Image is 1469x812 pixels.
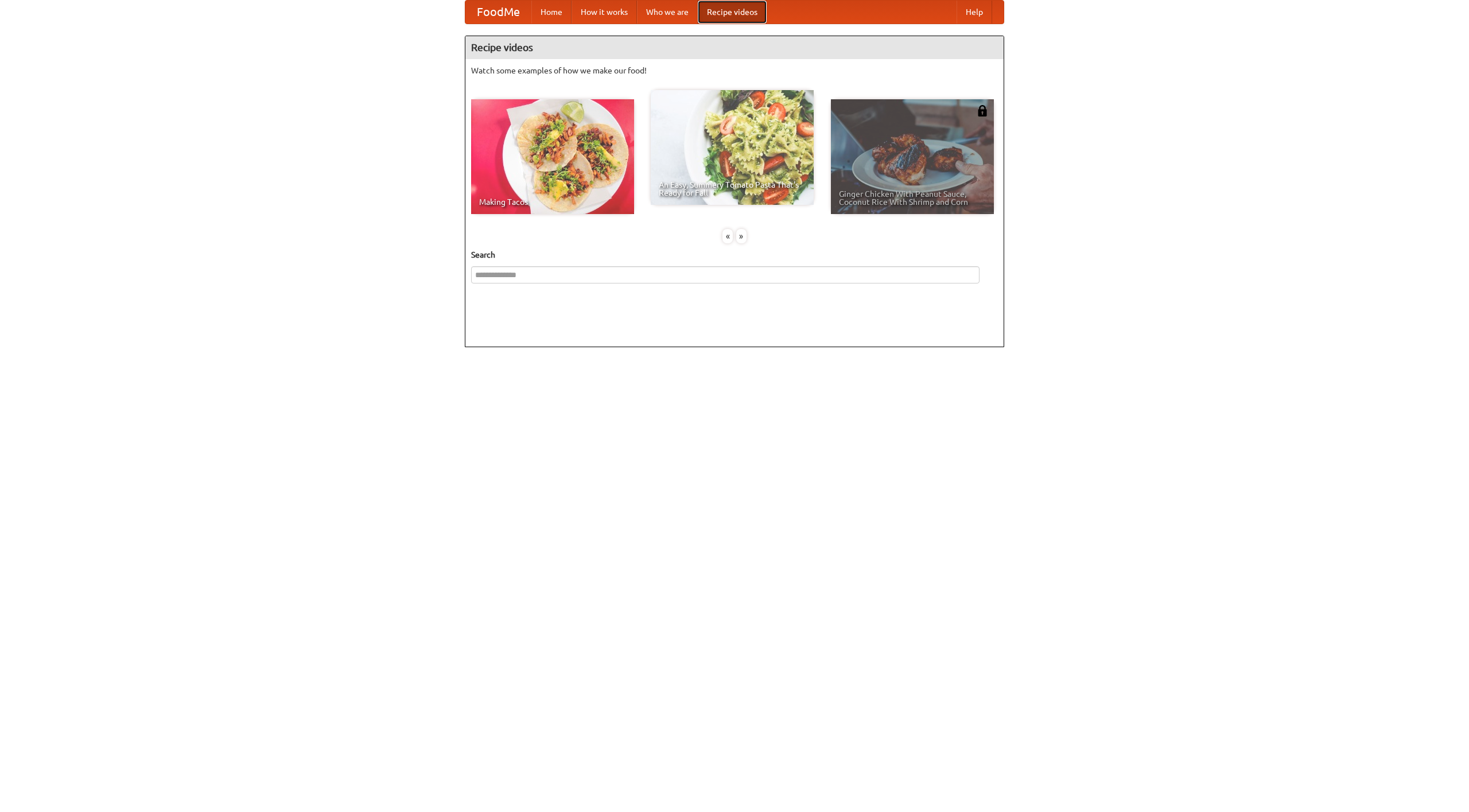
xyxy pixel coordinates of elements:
span: Making Tacos [479,198,626,206]
a: Making Tacos [471,99,634,214]
a: FoodMe [465,1,531,24]
a: Recipe videos [698,1,767,24]
a: Home [531,1,572,24]
div: « [722,229,733,243]
a: Help [957,1,992,24]
h5: Search [471,249,998,261]
a: An Easy, Summery Tomato Pasta That's Ready for Fall [651,90,814,205]
span: An Easy, Summery Tomato Pasta That's Ready for Fall [659,181,806,197]
a: How it works [572,1,637,24]
h4: Recipe videos [465,36,1004,59]
div: » [736,229,747,243]
img: 483408.png [977,105,988,116]
p: Watch some examples of how we make our food! [471,65,998,76]
a: Who we are [637,1,698,24]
